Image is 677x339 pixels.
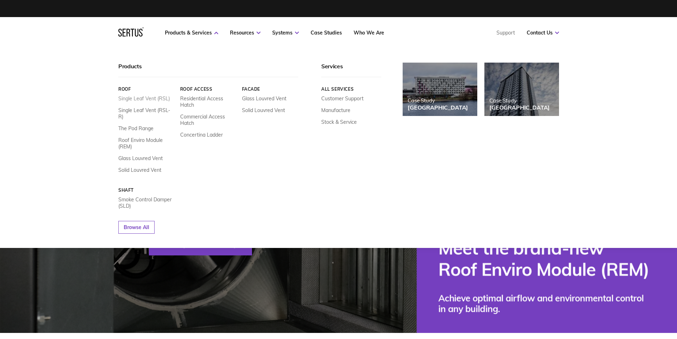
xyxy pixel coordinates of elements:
a: Resources [230,30,260,36]
a: Single Leaf Vent (RSL-R) [118,107,175,120]
a: Browse All [118,221,155,234]
a: Solid Louvred Vent [118,167,161,173]
a: Solid Louvred Vent [242,107,285,113]
a: Single Leaf Vent (RSL) [118,95,170,102]
a: Case Study[GEOGRAPHIC_DATA] [403,63,477,116]
a: Commercial Access Hatch [180,113,236,126]
div: Case Study [489,97,550,104]
a: Residential Access Hatch [180,95,236,108]
a: The Pod Range [118,125,154,132]
a: Systems [272,30,299,36]
a: Customer Support [321,95,364,102]
a: Manufacture [321,107,350,113]
a: Products & Services [165,30,218,36]
a: All services [321,86,381,92]
a: Roof Access [180,86,236,92]
div: [GEOGRAPHIC_DATA] [408,104,468,111]
div: Products [118,63,298,77]
a: Stock & Service [321,119,357,125]
a: Roof Enviro Module (REM) [118,137,175,150]
a: Contact Us [527,30,559,36]
a: Glass Louvred Vent [242,95,286,102]
div: Case Study [408,97,468,104]
iframe: Chat Widget [549,256,677,339]
a: Case Studies [311,30,342,36]
a: Case Study[GEOGRAPHIC_DATA] [484,63,559,116]
a: Who We Are [354,30,384,36]
a: Concertina Ladder [180,132,222,138]
div: [GEOGRAPHIC_DATA] [489,104,550,111]
div: Services [321,63,381,77]
a: Smoke Control Damper (SLD) [118,196,175,209]
a: Facade [242,86,298,92]
a: Support [496,30,515,36]
a: Roof [118,86,175,92]
a: Glass Louvred Vent [118,155,163,161]
a: Shaft [118,187,175,193]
